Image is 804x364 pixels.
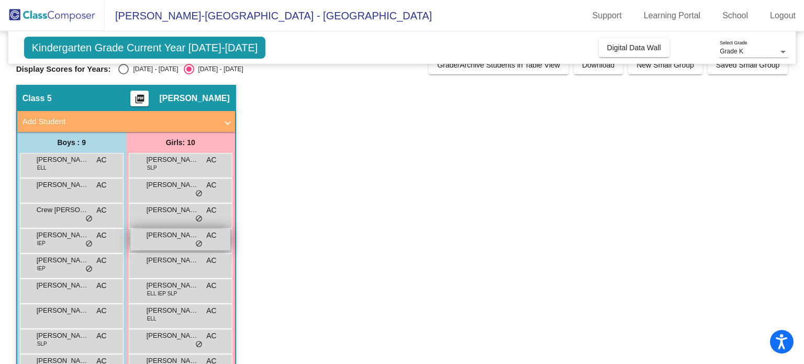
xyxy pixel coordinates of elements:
[635,7,709,24] a: Learning Portal
[37,305,89,316] span: [PERSON_NAME]
[85,265,93,273] span: do_not_disturb_alt
[582,61,615,69] span: Download
[96,230,106,241] span: AC
[206,330,216,341] span: AC
[129,64,178,74] div: [DATE] - [DATE]
[23,116,217,128] mat-panel-title: Add Student
[37,205,89,215] span: Crew [PERSON_NAME]
[37,255,89,266] span: [PERSON_NAME]
[720,48,743,55] span: Grade K
[714,7,756,24] a: School
[37,264,46,272] span: IEP
[118,64,243,74] mat-radio-group: Select an option
[37,164,47,172] span: ELL
[23,93,52,104] span: Class 5
[147,230,199,240] span: [PERSON_NAME]
[437,61,560,69] span: Grade/Archive Students in Table View
[17,132,126,153] div: Boys : 9
[206,205,216,216] span: AC
[147,315,157,323] span: ELL
[85,215,93,223] span: do_not_disturb_alt
[16,64,111,74] span: Display Scores for Years:
[126,132,235,153] div: Girls: 10
[147,305,199,316] span: [PERSON_NAME]
[636,61,694,69] span: New Small Group
[96,155,106,166] span: AC
[195,340,203,349] span: do_not_disturb_alt
[130,91,149,106] button: Print Students Details
[194,64,243,74] div: [DATE] - [DATE]
[105,7,432,24] span: [PERSON_NAME]-[GEOGRAPHIC_DATA] - [GEOGRAPHIC_DATA]
[159,93,229,104] span: [PERSON_NAME]
[607,43,661,52] span: Digital Data Wall
[206,230,216,241] span: AC
[584,7,630,24] a: Support
[147,330,199,341] span: [PERSON_NAME]
[195,215,203,223] span: do_not_disturb_alt
[147,280,199,291] span: [PERSON_NAME]
[206,280,216,291] span: AC
[17,111,235,132] mat-expansion-panel-header: Add Student
[147,205,199,215] span: [PERSON_NAME]
[96,205,106,216] span: AC
[96,305,106,316] span: AC
[24,37,266,59] span: Kindergarten Grade Current Year [DATE]-[DATE]
[37,280,89,291] span: [PERSON_NAME]
[147,255,199,266] span: [PERSON_NAME]
[37,330,89,341] span: [PERSON_NAME] [PERSON_NAME]
[206,305,216,316] span: AC
[96,280,106,291] span: AC
[85,240,93,248] span: do_not_disturb_alt
[195,190,203,198] span: do_not_disturb_alt
[206,155,216,166] span: AC
[37,340,47,348] span: SLP
[708,56,788,74] button: Saved Small Group
[37,155,89,165] span: [PERSON_NAME]
[195,240,203,248] span: do_not_disturb_alt
[147,290,177,297] span: ELL IEP SLP
[37,239,46,247] span: IEP
[96,330,106,341] span: AC
[37,230,89,240] span: [PERSON_NAME]
[716,61,779,69] span: Saved Small Group
[96,180,106,191] span: AC
[599,38,669,57] button: Digital Data Wall
[429,56,568,74] button: Grade/Archive Students in Table View
[628,56,702,74] button: New Small Group
[96,255,106,266] span: AC
[574,56,623,74] button: Download
[206,180,216,191] span: AC
[147,155,199,165] span: [PERSON_NAME]
[762,7,804,24] a: Logout
[133,94,146,108] mat-icon: picture_as_pdf
[37,180,89,190] span: [PERSON_NAME]
[206,255,216,266] span: AC
[147,164,157,172] span: SLP
[147,180,199,190] span: [PERSON_NAME]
